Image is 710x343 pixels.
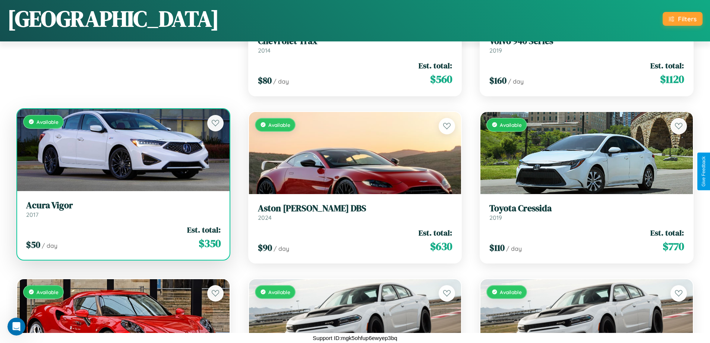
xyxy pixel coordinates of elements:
span: / day [508,78,524,85]
span: $ 110 [489,241,505,254]
h3: Chevrolet Trax [258,36,452,47]
iframe: Intercom live chat [7,318,25,336]
h1: [GEOGRAPHIC_DATA] [7,3,219,34]
span: $ 50 [26,238,40,251]
span: Available [268,122,290,128]
span: $ 90 [258,241,272,254]
span: Est. total: [187,224,221,235]
span: $ 630 [430,239,452,254]
span: 2019 [489,214,502,221]
span: Est. total: [650,60,684,71]
span: / day [274,245,289,252]
a: Toyota Cressida2019 [489,203,684,221]
span: $ 1120 [660,72,684,87]
a: Aston [PERSON_NAME] DBS2024 [258,203,452,221]
span: / day [273,78,289,85]
span: 2024 [258,214,272,221]
span: $ 350 [199,236,221,251]
span: / day [506,245,522,252]
span: $ 770 [663,239,684,254]
span: Available [500,122,522,128]
h3: Volvo 940 Series [489,36,684,47]
span: 2019 [489,47,502,54]
span: $ 80 [258,74,272,87]
h3: Acura Vigor [26,200,221,211]
span: / day [42,242,57,249]
p: Support ID: mgk5ohfup6ewyep3bq [313,333,397,343]
div: Give Feedback [701,156,706,187]
span: Available [268,289,290,295]
a: Chevrolet Trax2014 [258,36,452,54]
a: Acura Vigor2017 [26,200,221,218]
div: Filters [678,15,697,23]
span: Est. total: [419,60,452,71]
span: Est. total: [650,227,684,238]
span: Available [500,289,522,295]
span: 2014 [258,47,271,54]
span: $ 160 [489,74,507,87]
h3: Aston [PERSON_NAME] DBS [258,203,452,214]
span: Est. total: [419,227,452,238]
span: 2017 [26,211,38,218]
span: Available [37,289,59,295]
span: Available [37,119,59,125]
button: Filters [663,12,703,26]
a: Volvo 940 Series2019 [489,36,684,54]
span: $ 560 [430,72,452,87]
h3: Toyota Cressida [489,203,684,214]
